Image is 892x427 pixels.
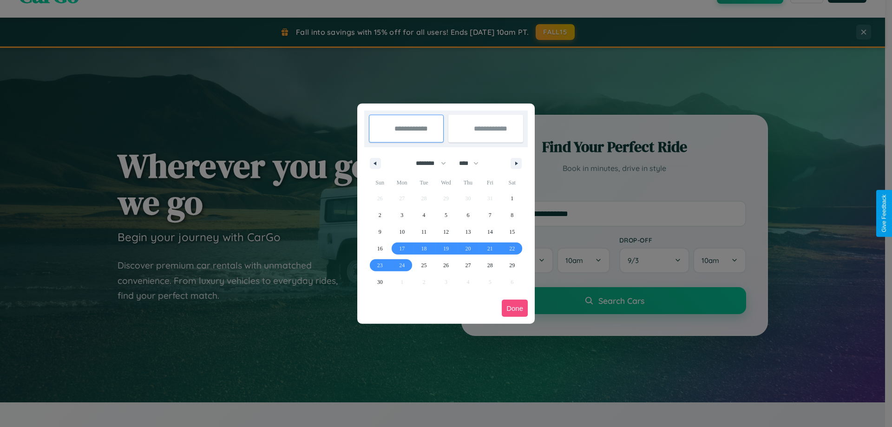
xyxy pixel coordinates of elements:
[501,207,523,223] button: 8
[391,240,413,257] button: 17
[369,207,391,223] button: 2
[391,175,413,190] span: Mon
[369,223,391,240] button: 9
[379,223,381,240] span: 9
[457,175,479,190] span: Thu
[457,207,479,223] button: 6
[465,223,471,240] span: 13
[501,240,523,257] button: 22
[457,257,479,274] button: 27
[457,240,479,257] button: 20
[502,300,528,317] button: Done
[399,240,405,257] span: 17
[479,257,501,274] button: 28
[423,207,426,223] span: 4
[435,175,457,190] span: Wed
[377,274,383,290] span: 30
[509,257,515,274] span: 29
[391,207,413,223] button: 3
[489,207,492,223] span: 7
[487,223,493,240] span: 14
[399,257,405,274] span: 24
[511,190,513,207] span: 1
[369,175,391,190] span: Sun
[479,207,501,223] button: 7
[487,257,493,274] span: 28
[391,223,413,240] button: 10
[421,240,427,257] span: 18
[377,240,383,257] span: 16
[501,190,523,207] button: 1
[509,240,515,257] span: 22
[369,240,391,257] button: 16
[501,257,523,274] button: 29
[466,207,469,223] span: 6
[501,223,523,240] button: 15
[399,223,405,240] span: 10
[435,257,457,274] button: 26
[445,207,447,223] span: 5
[391,257,413,274] button: 24
[443,223,449,240] span: 12
[881,195,887,232] div: Give Feedback
[379,207,381,223] span: 2
[413,257,435,274] button: 25
[501,175,523,190] span: Sat
[465,240,471,257] span: 20
[443,240,449,257] span: 19
[413,175,435,190] span: Tue
[479,240,501,257] button: 21
[369,274,391,290] button: 30
[369,257,391,274] button: 23
[435,207,457,223] button: 5
[421,223,427,240] span: 11
[511,207,513,223] span: 8
[400,207,403,223] span: 3
[435,223,457,240] button: 12
[465,257,471,274] span: 27
[509,223,515,240] span: 15
[457,223,479,240] button: 13
[377,257,383,274] span: 23
[413,207,435,223] button: 4
[413,240,435,257] button: 18
[479,175,501,190] span: Fri
[479,223,501,240] button: 14
[435,240,457,257] button: 19
[421,257,427,274] span: 25
[443,257,449,274] span: 26
[487,240,493,257] span: 21
[413,223,435,240] button: 11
